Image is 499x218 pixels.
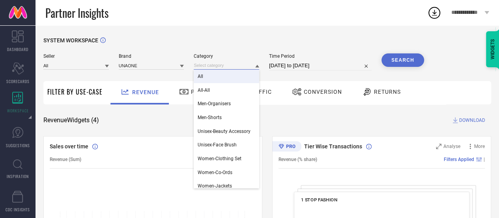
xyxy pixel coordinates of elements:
span: All-All [198,87,210,93]
span: SYSTEM WORKSPACE [43,37,98,44]
span: DOWNLOAD [459,116,485,124]
div: All [194,70,259,83]
span: More [474,144,485,149]
span: Pricing [191,89,215,95]
div: Men-Shorts [194,111,259,124]
input: Select category [194,61,259,70]
span: WORKSPACE [7,108,29,114]
div: Unisex-Beauty Accessory [194,125,259,138]
span: Women-Clothing Set [198,156,241,161]
span: Brand [119,53,184,59]
span: 1 STOP FASHION [301,197,337,203]
div: All-All [194,83,259,97]
div: Women-Jackets [194,179,259,193]
span: | [484,157,485,162]
span: Partner Insights [45,5,108,21]
span: Revenue (% share) [278,157,317,162]
div: Women-Co-Ords [194,166,259,179]
span: Revenue Widgets ( 4 ) [43,116,99,124]
span: Returns [374,89,401,95]
span: Sales over time [50,143,88,150]
span: Unisex-Beauty Accessory [198,129,250,134]
span: All [198,74,203,79]
div: Open download list [427,6,441,20]
span: Filter By Use-Case [47,87,103,97]
span: DASHBOARD [7,46,28,52]
span: Conversion [304,89,342,95]
span: Category [194,53,259,59]
span: Seller [43,53,109,59]
span: Men-Organisers [198,101,231,106]
span: Men-Shorts [198,115,222,120]
span: Time Period [269,53,372,59]
span: Tier Wise Transactions [304,143,362,150]
div: Men-Organisers [194,97,259,110]
span: Analyse [443,144,460,149]
svg: Zoom [436,144,441,149]
div: Unisex-Face Brush [194,138,259,152]
span: Women-Jackets [198,183,232,189]
div: Premium [272,141,301,153]
span: CDC INSIGHTS [6,207,30,212]
span: SUGGESTIONS [6,142,30,148]
span: Traffic [247,89,272,95]
button: Search [381,53,424,67]
div: Women-Clothing Set [194,152,259,165]
input: Select time period [269,61,372,70]
span: Filters Applied [444,157,474,162]
span: Unisex-Face Brush [198,142,237,148]
span: Women-Co-Ords [198,170,232,175]
span: INSPIRATION [7,173,29,179]
span: Revenue (Sum) [50,157,81,162]
span: SCORECARDS [6,78,30,84]
span: Revenue [132,89,159,95]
